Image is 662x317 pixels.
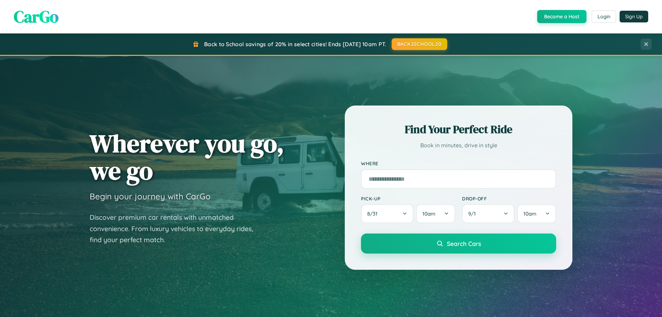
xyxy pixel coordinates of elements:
label: Drop-off [462,196,556,201]
p: Book in minutes, drive in style [361,140,556,150]
button: Sign Up [620,11,648,22]
button: BACK2SCHOOL20 [392,38,447,50]
button: Login [592,10,616,23]
button: Search Cars [361,234,556,254]
span: CarGo [14,5,59,28]
label: Pick-up [361,196,455,201]
span: Back to School savings of 20% in select cities! Ends [DATE] 10am PT. [204,41,386,48]
h2: Find Your Perfect Ride [361,122,556,137]
button: 9/1 [462,204,514,223]
h3: Begin your journey with CarGo [90,191,211,201]
span: 10am [523,210,536,217]
button: Become a Host [537,10,586,23]
button: 10am [416,204,455,223]
button: 10am [517,204,556,223]
span: Search Cars [447,240,481,247]
span: 8 / 31 [367,210,381,217]
button: 8/31 [361,204,413,223]
p: Discover premium car rentals with unmatched convenience. From luxury vehicles to everyday rides, ... [90,212,262,246]
h1: Wherever you go, we go [90,130,284,184]
span: 9 / 1 [468,210,479,217]
label: Where [361,161,556,167]
span: 10am [422,210,435,217]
